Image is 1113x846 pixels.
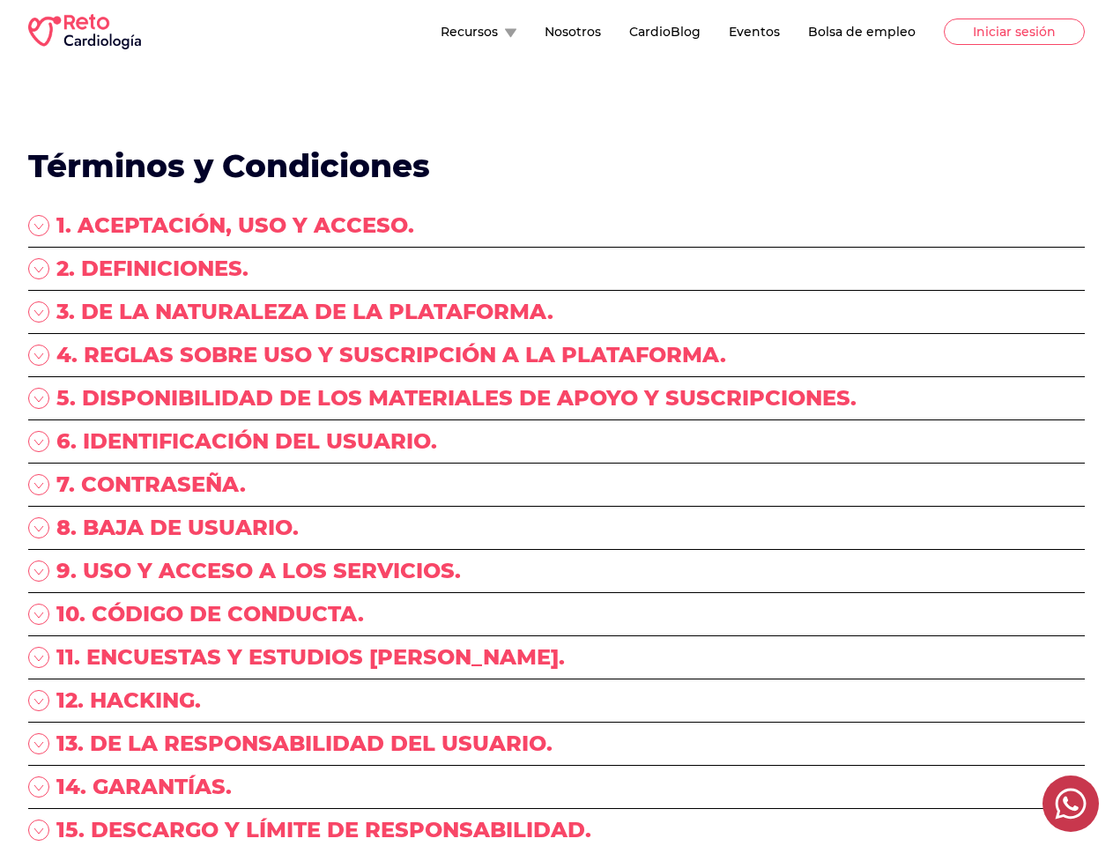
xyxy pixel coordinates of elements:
p: 9. USO Y ACCESO A LOS SERVICIOS. [56,557,461,585]
button: Eventos [729,23,780,41]
p: 3. DE LA NATURALEZA DE LA PLATAFORMA. [56,298,553,326]
img: RETO Cardio Logo [28,14,141,49]
p: 10. CÓDIGO DE CONDUCTA. [56,600,364,628]
p: 13. DE LA RESPONSABILIDAD DEL USUARIO. [56,730,553,758]
p: 6. IDENTIFICACIÓN DEL USUARIO. [56,427,437,456]
button: Bolsa de empleo [808,23,916,41]
p: 14. GARANTÍAS. [56,773,232,801]
p: 2. DEFINICIONES. [56,255,249,283]
p: 11. ENCUESTAS Y ESTUDIOS [PERSON_NAME]. [56,643,565,672]
p: 12. HACKING. [56,686,201,715]
p: 4. REGLAS SOBRE USO Y SUSCRIPCIÓN A LA PLATAFORMA. [56,341,726,369]
p: 5. DISPONIBILIDAD DE LOS MATERIALES DE APOYO Y SUSCRIPCIONES. [56,384,857,412]
p: 8. BAJA DE USUARIO. [56,514,299,542]
p: 15. DESCARGO Y LÍMITE DE RESPONSABILIDAD. [56,816,591,844]
button: Iniciar sesión [944,19,1085,45]
h1: Términos y Condiciones [28,148,1085,183]
p: 1. ACEPTACIÓN, USO Y ACCESO. [56,211,414,240]
button: Nosotros [545,23,601,41]
button: CardioBlog [629,23,701,41]
p: 7. CONTRASEÑA. [56,471,246,499]
button: Recursos [441,23,516,41]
